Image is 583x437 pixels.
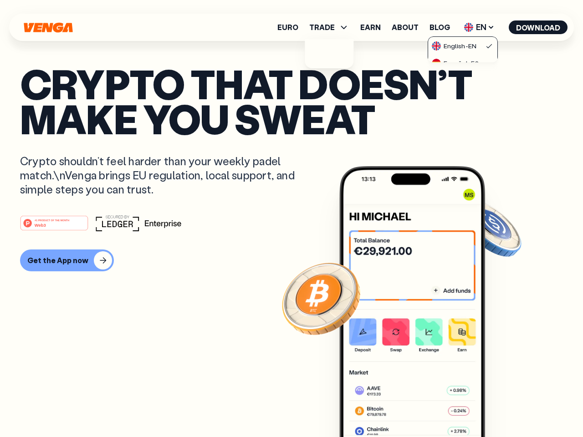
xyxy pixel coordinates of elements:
[392,24,419,31] a: About
[428,54,497,71] a: flag-esEspañol-ES
[309,22,349,33] span: TRADE
[432,41,441,51] img: flag-uk
[464,23,473,32] img: flag-uk
[35,222,46,227] tspan: Web3
[20,154,308,197] p: Crypto shouldn’t feel harder than your weekly padel match.\nVenga brings EU regulation, local sup...
[20,249,563,271] a: Get the App now
[20,66,563,136] p: Crypto that doesn’t make you sweat
[428,37,497,54] a: flag-ukEnglish-EN
[432,59,479,68] div: Español - ES
[458,196,523,261] img: USDC coin
[35,218,69,221] tspan: #1 PRODUCT OF THE MONTH
[430,24,450,31] a: Blog
[23,22,74,33] svg: Home
[432,59,441,68] img: flag-es
[280,257,362,339] img: Bitcoin
[20,249,114,271] button: Get the App now
[360,24,381,31] a: Earn
[309,24,335,31] span: TRADE
[461,20,498,35] span: EN
[27,256,88,265] div: Get the App now
[20,221,88,233] a: #1 PRODUCT OF THE MONTHWeb3
[277,24,298,31] a: Euro
[509,20,568,34] button: Download
[432,41,476,51] div: English - EN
